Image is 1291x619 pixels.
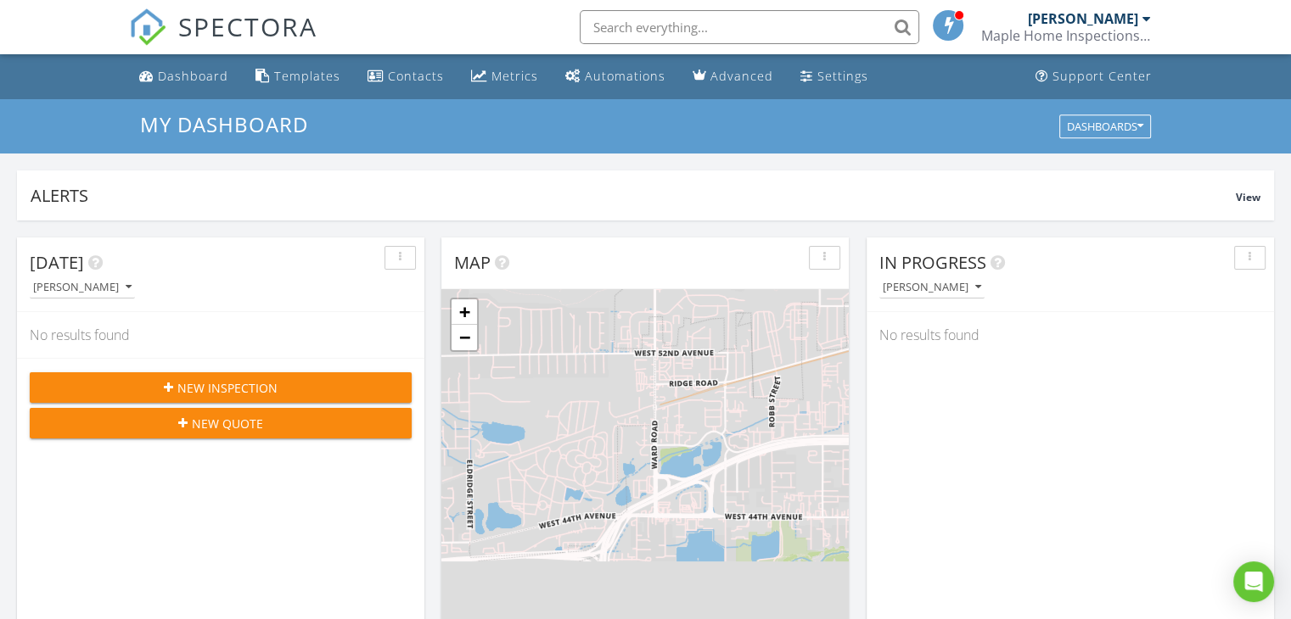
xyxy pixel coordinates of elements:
div: No results found [867,312,1274,358]
div: Templates [274,68,340,84]
div: Alerts [31,184,1236,207]
div: Support Center [1052,68,1152,84]
span: In Progress [879,251,986,274]
span: Map [454,251,491,274]
span: New Quote [192,415,263,432]
div: Settings [817,68,868,84]
a: Contacts [361,61,451,92]
div: Maple Home Inspections, LLC [981,27,1151,44]
span: New Inspection [177,379,278,397]
input: Search everything... [580,10,919,44]
span: SPECTORA [178,8,317,44]
div: No results found [17,312,424,358]
a: Dashboard [132,61,235,92]
a: Settings [794,61,875,92]
button: New Quote [30,408,412,438]
a: SPECTORA [129,23,317,59]
div: Metrics [491,68,538,84]
a: Advanced [686,61,780,92]
button: [PERSON_NAME] [30,276,135,299]
div: [PERSON_NAME] [883,282,981,293]
button: [PERSON_NAME] [879,276,985,299]
div: Dashboard [158,68,228,84]
div: Dashboards [1067,120,1143,132]
button: New Inspection [30,372,412,403]
a: Support Center [1029,61,1159,92]
a: Zoom in [452,299,477,325]
span: [DATE] [30,251,84,274]
div: [PERSON_NAME] [33,282,132,293]
a: Zoom out [452,325,477,350]
a: Metrics [464,61,545,92]
div: Open Intercom Messenger [1233,561,1274,602]
div: Automations [585,68,665,84]
span: My Dashboard [140,110,308,138]
a: Templates [249,61,347,92]
button: Dashboards [1059,114,1151,138]
div: Advanced [710,68,773,84]
div: Contacts [388,68,444,84]
img: The Best Home Inspection Software - Spectora [129,8,166,46]
span: View [1236,190,1260,204]
a: Automations (Basic) [558,61,672,92]
div: [PERSON_NAME] [1028,10,1138,27]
